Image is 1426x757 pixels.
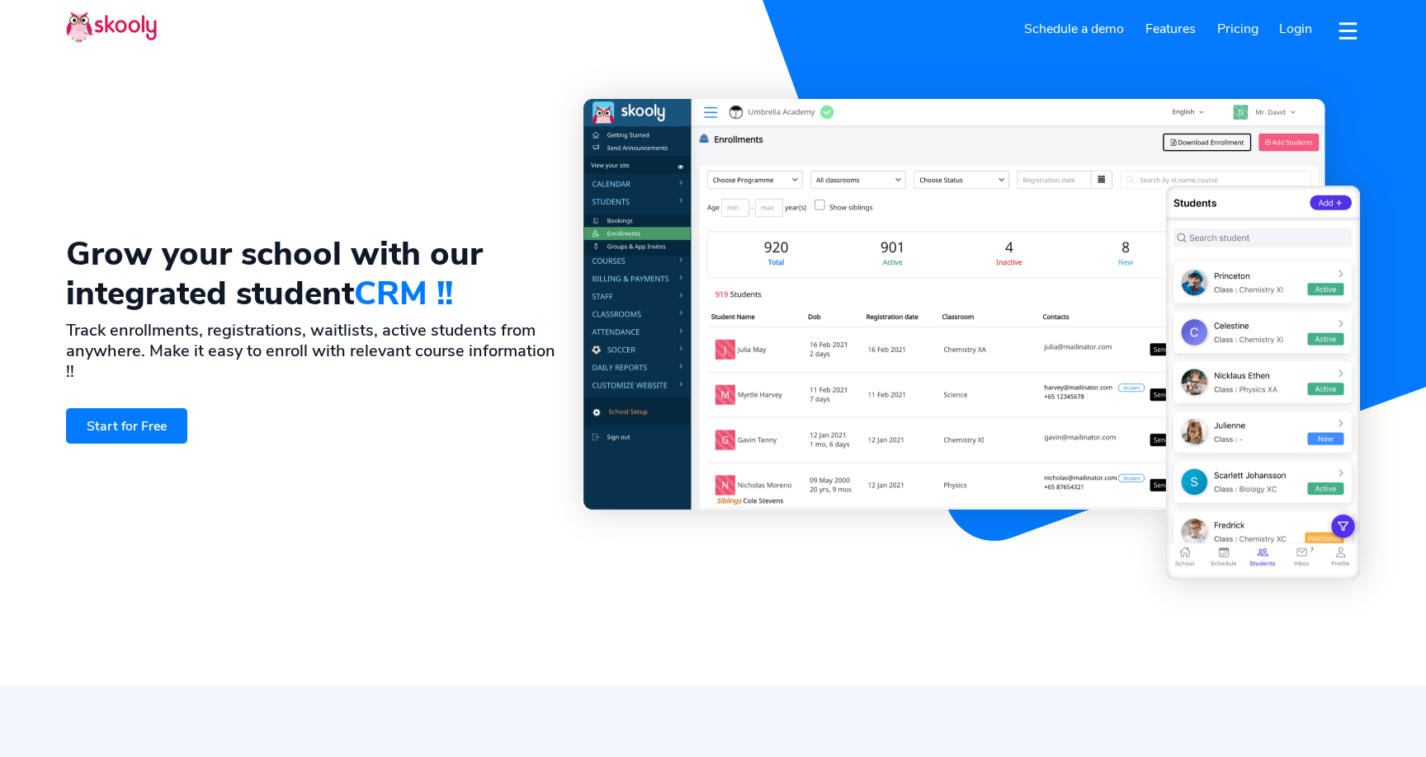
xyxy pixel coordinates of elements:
h1: Grow your school with our integrated student [66,234,557,313]
a: Login [1268,16,1323,42]
span: Pricing [1217,20,1258,38]
a: Features [1135,16,1206,42]
a: Start for Free [66,408,187,444]
button: dropdown menu [1336,12,1360,49]
h2: Track enrollments, registrations, waitlists, active students from anywhere. Make it easy to enrol... [66,320,557,382]
img: Skooly [66,11,157,43]
span: CRM !! [354,271,453,316]
img: Student Management Software & App - <span class='notranslate'>Skooly | Try for Free [583,99,1360,580]
a: Schedule a demo [1014,16,1136,42]
span: Login [1279,20,1312,38]
a: Pricing [1206,16,1269,42]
